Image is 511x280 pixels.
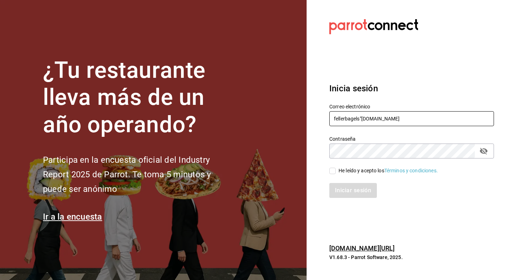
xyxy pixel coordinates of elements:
[329,136,494,141] label: Contraseña
[329,254,494,261] p: V1.68.3 - Parrot Software, 2025.
[43,153,235,196] h2: Participa en la encuesta oficial del Industry Report 2025 de Parrot. Te toma 5 minutos y puede se...
[384,168,438,173] a: Términos y condiciones.
[339,167,438,174] div: He leído y acepto los
[329,244,395,252] a: [DOMAIN_NAME][URL]
[329,111,494,126] input: Ingresa tu correo electrónico
[43,57,235,139] h1: ¿Tu restaurante lleva más de un año operando?
[478,145,490,157] button: passwordField
[43,212,102,222] a: Ir a la encuesta
[329,82,494,95] h3: Inicia sesión
[329,104,494,109] label: Correo electrónico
